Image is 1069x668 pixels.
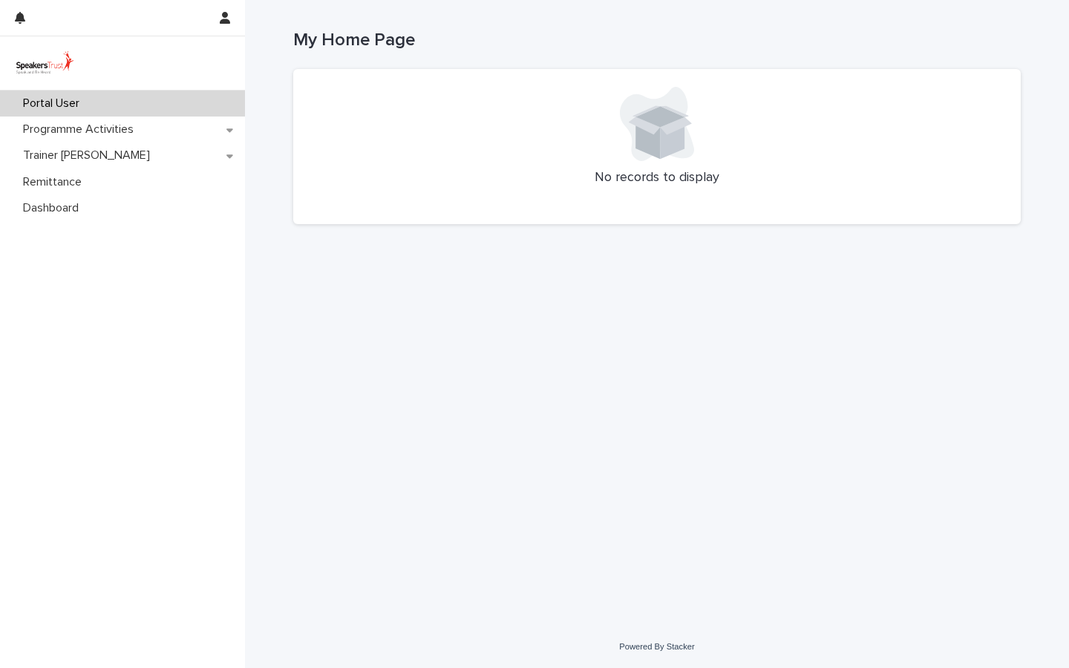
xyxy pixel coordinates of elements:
[17,175,94,189] p: Remittance
[17,122,146,137] p: Programme Activities
[12,48,78,78] img: UVamC7uQTJC0k9vuxGLS
[619,642,694,651] a: Powered By Stacker
[17,201,91,215] p: Dashboard
[17,96,91,111] p: Portal User
[293,30,1021,51] h1: My Home Page
[17,148,162,163] p: Trainer [PERSON_NAME]
[311,170,1003,186] p: No records to display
